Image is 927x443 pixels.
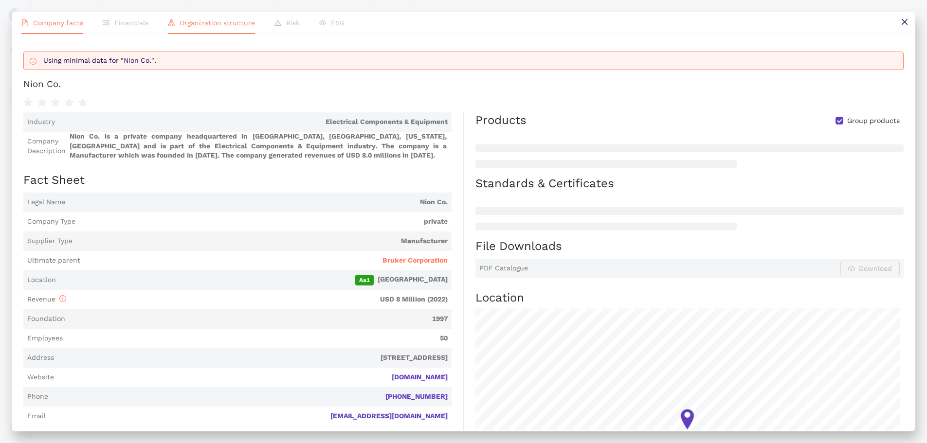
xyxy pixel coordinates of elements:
[114,19,148,27] span: Financials
[76,236,448,246] span: Manufacturer
[479,264,528,273] span: PDF Catalogue
[27,295,66,303] span: Revenue
[843,116,904,126] span: Group products
[382,256,448,266] span: Bruker Corporation
[59,295,66,302] span: info-circle
[27,314,65,324] span: Foundation
[27,392,48,402] span: Phone
[27,137,66,156] span: Company Description
[78,98,88,107] span: star
[319,19,326,26] span: eye
[23,98,33,107] span: star
[23,172,452,189] h2: Fact Sheet
[355,275,374,285] span: Aa1
[27,117,55,127] span: Industry
[70,295,448,304] span: USD 8 Million (2022)
[27,411,46,421] span: Email
[60,275,448,285] span: [GEOGRAPHIC_DATA]
[893,12,915,34] button: close
[79,217,448,227] span: private
[70,132,448,160] span: Nion Co. is a private company headquartered in [GEOGRAPHIC_DATA], [GEOGRAPHIC_DATA], [US_STATE], ...
[27,197,65,207] span: Legal Name
[51,98,60,107] span: star
[37,98,47,107] span: star
[274,19,281,26] span: warning
[331,19,345,27] span: ESG
[27,353,54,363] span: Address
[23,78,61,90] div: Nion Co.
[69,314,448,324] span: 1997
[43,56,899,66] div: Using minimal data for "Nion Co.".
[69,197,448,207] span: Nion Co.
[59,117,448,127] span: Electrical Components & Equipment
[27,372,54,382] span: Website
[475,238,904,255] h2: File Downloads
[168,19,175,26] span: apartment
[58,353,448,363] span: [STREET_ADDRESS]
[475,112,527,129] div: Products
[475,176,904,192] h2: Standards & Certificates
[33,19,83,27] span: Company facts
[27,334,63,343] span: Employees
[286,19,300,27] span: Risk
[103,19,109,26] span: fund-view
[27,275,56,285] span: Location
[27,236,73,246] span: Supplier Type
[30,58,36,65] span: info-circle
[180,19,255,27] span: Organization structure
[67,334,448,343] span: 50
[901,18,909,26] span: close
[27,256,80,266] span: Ultimate parent
[27,217,75,227] span: Company Type
[64,98,74,107] span: star
[475,290,904,306] h2: Location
